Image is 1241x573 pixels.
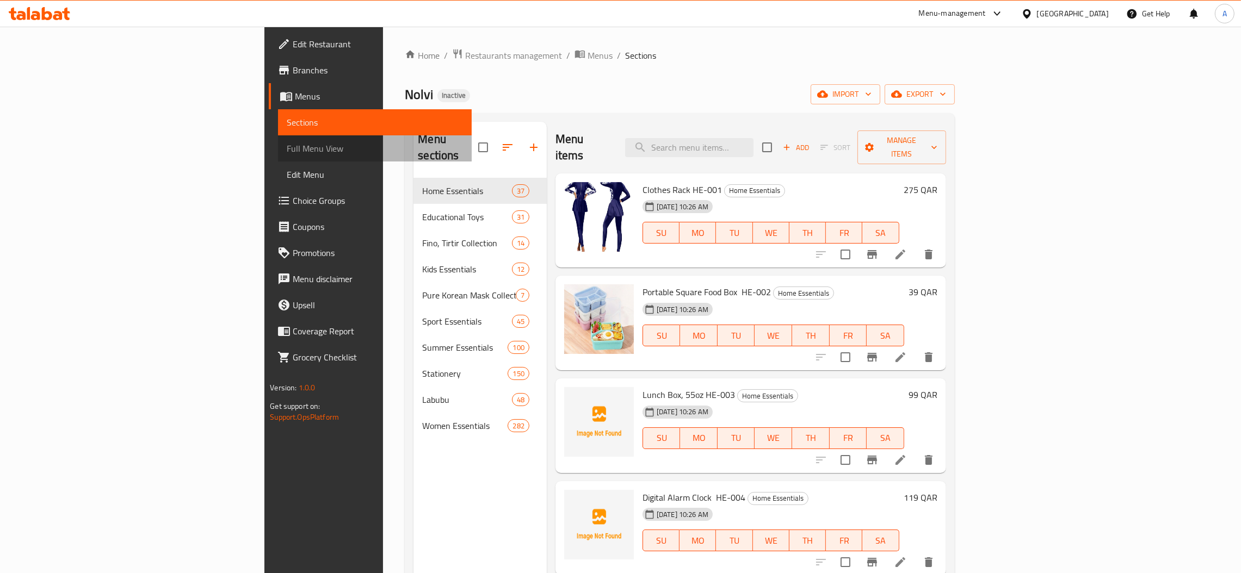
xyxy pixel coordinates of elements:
span: WE [757,225,785,241]
span: Branches [293,64,463,77]
div: Women Essentials282 [413,413,547,439]
span: 150 [508,369,528,379]
span: Edit Menu [287,168,463,181]
div: Stationery150 [413,360,547,387]
span: FR [834,328,863,344]
span: Sort sections [495,134,521,160]
div: Menu-management [919,7,986,20]
span: TH [794,533,822,549]
a: Upsell [269,292,472,318]
span: Sport Essentials [422,315,511,328]
span: FR [834,430,863,446]
span: FR [830,533,858,549]
span: WE [759,328,788,344]
button: WE [753,530,789,551]
a: Full Menu View [278,135,472,161]
button: delete [916,241,942,267]
span: Manage items [866,134,937,161]
span: Sections [287,116,463,129]
button: FR [830,325,867,346]
span: SU [647,430,676,446]
span: 7 [516,290,529,301]
a: Support.OpsPlatform [270,410,339,424]
span: Home Essentials [774,287,833,300]
span: SA [871,328,900,344]
a: Sections [278,109,472,135]
span: [DATE] 10:26 AM [652,509,713,520]
span: 1.0.0 [299,381,316,395]
div: Summer Essentials100 [413,334,547,360]
span: WE [757,533,785,549]
span: TU [722,328,751,344]
div: Home Essentials [724,184,785,197]
span: Educational Toys [422,210,511,223]
div: Stationery [422,367,508,380]
button: TH [789,530,826,551]
button: FR [830,427,867,449]
h6: 39 QAR [909,284,937,300]
div: items [512,315,529,328]
div: items [512,263,529,276]
button: Branch-specific-item [859,447,885,473]
span: Sections [625,49,656,62]
img: Lunch Box, 55oz HE-003 [564,387,634,457]
span: 45 [513,316,529,327]
a: Edit menu item [894,248,907,261]
span: Get support on: [270,399,320,413]
span: Fino, Tirtir Collection [422,236,511,250]
span: Clothes Rack HE-001 [643,182,722,198]
span: Select to update [834,449,857,471]
button: export [885,84,955,104]
span: TH [794,225,822,241]
span: Choice Groups [293,194,463,207]
span: Upsell [293,298,463,312]
a: Edit menu item [894,556,907,569]
div: Kids Essentials12 [413,256,547,282]
img: Clothes Rack HE-001 [564,182,634,252]
a: Edit menu item [894,351,907,364]
span: TU [720,225,748,241]
div: Sport Essentials45 [413,308,547,334]
span: Select section [756,136,779,159]
span: Kids Essentials [422,263,511,276]
span: Lunch Box, 55oz HE-003 [643,387,735,403]
button: MO [680,222,716,244]
span: Menus [295,90,463,103]
span: Select section first [813,139,857,156]
span: Home Essentials [725,184,785,197]
span: 100 [508,342,528,353]
button: FR [826,530,862,551]
div: Home Essentials [748,492,808,505]
button: WE [755,325,792,346]
span: 12 [513,264,529,275]
span: SA [871,430,900,446]
span: Digital Alarm Clock HE-004 [643,489,745,506]
button: delete [916,447,942,473]
a: Menus [269,83,472,109]
a: Coupons [269,214,472,240]
span: TH [797,430,825,446]
button: SU [643,530,680,551]
button: MO [680,325,718,346]
div: items [508,367,529,380]
div: items [516,289,529,302]
span: Full Menu View [287,142,463,155]
span: SU [647,328,676,344]
button: SA [867,427,904,449]
button: TH [792,325,830,346]
a: Promotions [269,240,472,266]
div: items [508,341,529,354]
span: 48 [513,395,529,405]
div: [GEOGRAPHIC_DATA] [1037,8,1109,20]
a: Choice Groups [269,188,472,214]
span: Restaurants management [465,49,562,62]
span: Home Essentials [422,184,511,197]
span: MO [684,328,713,344]
div: items [512,393,529,406]
h6: 119 QAR [904,490,937,505]
button: SU [643,222,680,244]
button: MO [680,530,716,551]
a: Menu disclaimer [269,266,472,292]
